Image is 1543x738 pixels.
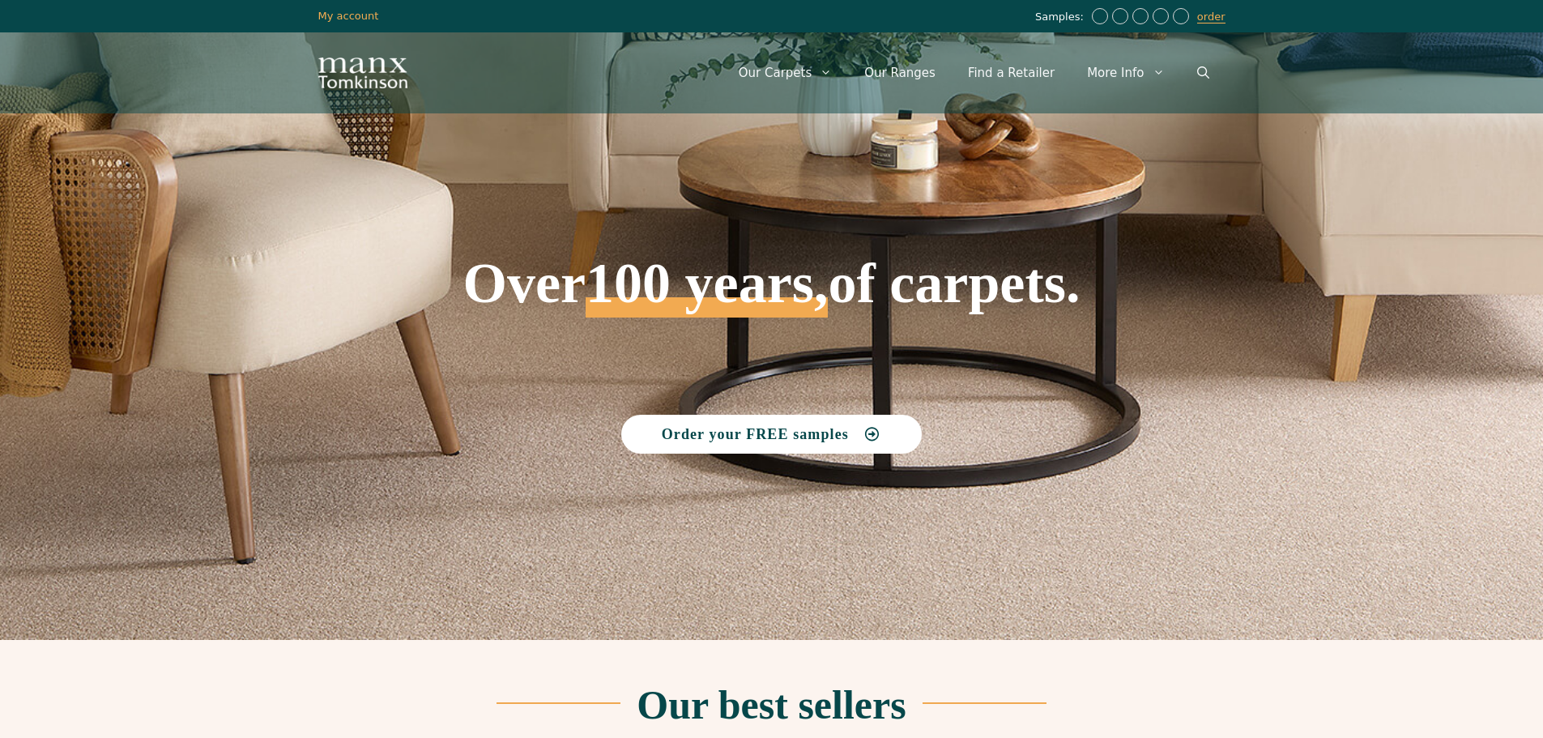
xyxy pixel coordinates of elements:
a: order [1197,11,1225,23]
h1: Over of carpets. [318,138,1225,318]
a: Our Carpets [722,49,849,97]
h2: Our best sellers [637,685,906,725]
span: Order your FREE samples [662,427,849,442]
a: More Info [1071,49,1180,97]
a: Our Ranges [848,49,952,97]
img: Manx Tomkinson [318,58,407,88]
span: Samples: [1035,11,1088,24]
span: 100 years, [586,269,828,318]
a: Order your FREE samples [621,415,923,454]
a: Open Search Bar [1181,49,1225,97]
a: My account [318,10,379,22]
a: Find a Retailer [952,49,1071,97]
nav: Primary [722,49,1225,97]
